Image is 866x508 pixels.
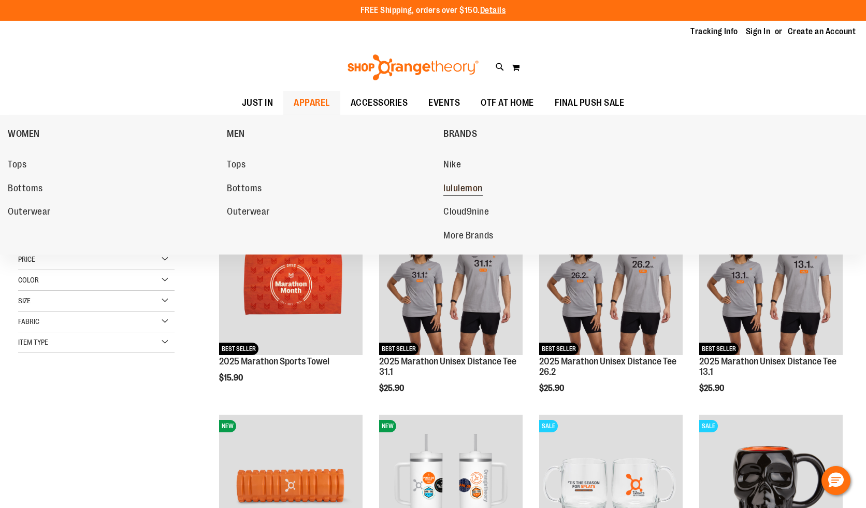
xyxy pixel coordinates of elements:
[699,384,726,393] span: $25.90
[534,206,688,419] div: product
[379,420,396,432] span: NEW
[539,420,558,432] span: SALE
[219,211,363,357] a: 2025 Marathon Sports TowelNEWBEST SELLER
[379,211,523,355] img: 2025 Marathon Unisex Distance Tee 31.1
[232,91,284,115] a: JUST IN
[699,211,843,355] img: 2025 Marathon Unisex Distance Tee 13.1
[788,26,856,37] a: Create an Account
[227,159,246,172] span: Tops
[544,91,635,115] a: FINAL PUSH SALE
[699,343,739,355] span: BEST SELLER
[360,5,506,17] p: FREE Shipping, orders over $150.
[219,343,258,355] span: BEST SELLER
[379,356,516,377] a: 2025 Marathon Unisex Distance Tee 31.1
[379,211,523,357] a: 2025 Marathon Unisex Distance Tee 31.1NEWBEST SELLER
[346,54,480,80] img: Shop Orangetheory
[443,230,494,243] span: More Brands
[699,420,718,432] span: SALE
[8,183,43,196] span: Bottoms
[428,91,460,115] span: EVENTS
[821,466,850,495] button: Hello, have a question? Let’s chat.
[227,120,438,147] a: MEN
[694,206,848,419] div: product
[480,6,506,15] a: Details
[379,384,406,393] span: $25.90
[340,91,418,115] a: ACCESSORIES
[443,183,483,196] span: lululemon
[539,384,566,393] span: $25.90
[443,120,657,147] a: BRANDS
[227,206,270,219] span: Outerwear
[8,129,40,142] span: WOMEN
[699,356,836,377] a: 2025 Marathon Unisex Distance Tee 13.1
[379,343,418,355] span: BEST SELLER
[227,183,262,196] span: Bottoms
[18,255,35,263] span: Price
[443,203,652,221] a: Cloud9nine
[470,91,544,115] a: OTF AT HOME
[699,211,843,357] a: 2025 Marathon Unisex Distance Tee 13.1NEWBEST SELLER
[443,206,489,219] span: Cloud9nine
[555,91,625,115] span: FINAL PUSH SALE
[242,91,273,115] span: JUST IN
[443,179,652,198] a: lululemon
[539,211,683,355] img: 2025 Marathon Unisex Distance Tee 26.2
[443,159,461,172] span: Nike
[283,91,340,115] a: APPAREL
[219,356,329,366] a: 2025 Marathon Sports Towel
[539,343,579,355] span: BEST SELLER
[8,159,26,172] span: Tops
[690,26,738,37] a: Tracking Info
[746,26,771,37] a: Sign In
[18,297,31,305] span: Size
[8,206,51,219] span: Outerwear
[351,91,408,115] span: ACCESSORIES
[8,120,222,147] a: WOMEN
[219,373,244,383] span: $15.90
[418,91,470,115] a: EVENTS
[443,227,652,245] a: More Brands
[214,206,368,408] div: product
[18,338,48,346] span: Item Type
[227,129,245,142] span: MEN
[539,356,676,377] a: 2025 Marathon Unisex Distance Tee 26.2
[219,211,363,355] img: 2025 Marathon Sports Towel
[443,129,477,142] span: BRANDS
[374,206,528,419] div: product
[294,91,330,115] span: APPAREL
[18,317,39,326] span: Fabric
[18,276,39,284] span: Color
[443,156,652,174] a: Nike
[539,211,683,357] a: 2025 Marathon Unisex Distance Tee 26.2NEWBEST SELLER
[219,420,236,432] span: NEW
[481,91,534,115] span: OTF AT HOME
